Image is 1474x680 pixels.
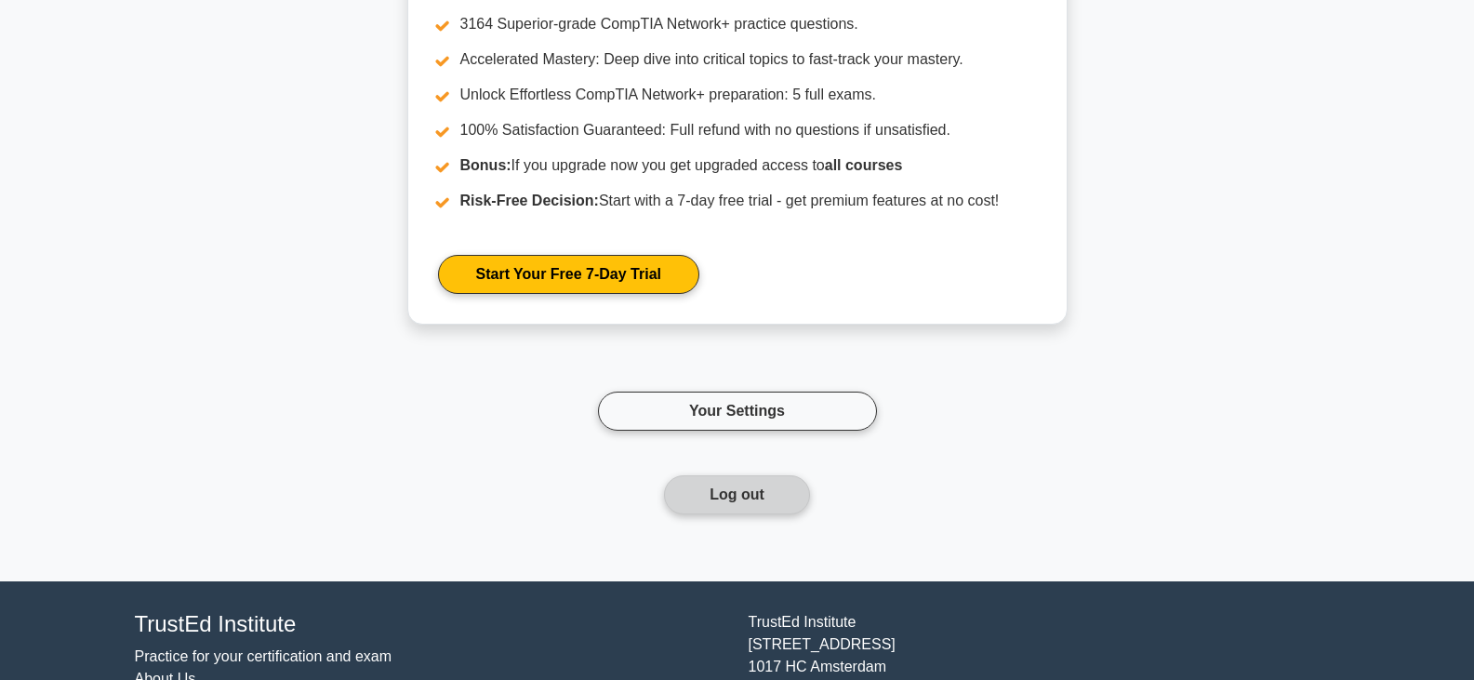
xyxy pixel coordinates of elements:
[664,475,810,514] button: Log out
[135,611,726,638] h4: TrustEd Institute
[438,255,699,294] a: Start Your Free 7-Day Trial
[135,648,392,664] a: Practice for your certification and exam
[598,392,877,431] a: Your Settings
